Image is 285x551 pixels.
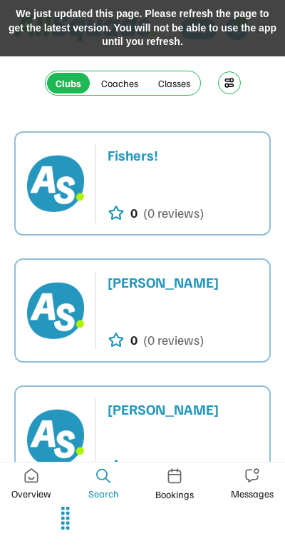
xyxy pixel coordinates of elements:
div: Bookings [155,487,194,502]
img: Search.svg [96,468,110,483]
img: AS-100x100%402x.png [27,282,84,339]
div: Clubs [56,76,81,91]
div: 0 [130,458,138,477]
img: Icon%20%2835%29.svg [167,468,182,484]
img: Icon%20%2836%29.svg [245,468,259,483]
div: (0 reviews) [143,203,204,223]
img: AS-100x100%402x.png [27,155,84,212]
div: Fishers! [108,144,258,166]
img: Icon%20%2837%29.svg [24,468,38,483]
div: [PERSON_NAME] [108,398,258,420]
img: settings-03.svg [224,77,235,88]
div: (0 reviews) [143,458,204,477]
div: Search [88,486,119,501]
div: 0 [130,203,138,223]
img: star-01%20%282%29.svg [108,331,125,350]
div: Messages [231,486,274,501]
div: 0 [130,330,138,350]
img: star-01%20%282%29.svg [108,458,125,477]
div: [PERSON_NAME] [108,271,258,293]
img: star-01%20%282%29.svg [108,204,125,223]
div: Classes [158,76,190,91]
img: AS-100x100%402x.png [27,409,84,466]
div: (0 reviews) [143,330,204,350]
div: Coaches [101,76,138,91]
